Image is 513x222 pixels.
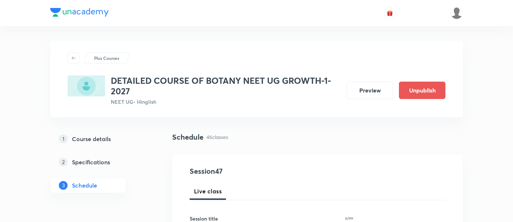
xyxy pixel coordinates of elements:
h5: Specifications [72,158,110,166]
button: Preview [347,82,393,99]
h3: DETAILED COURSE OF BOTANY NEET UG GROWTH-1-2027 [111,75,341,96]
p: 3 [59,181,68,190]
span: Live class [194,187,222,196]
p: Plus Courses [94,55,119,61]
a: 1Course details [50,132,149,146]
a: Company Logo [50,8,109,18]
a: 2Specifications [50,155,149,169]
img: Company Logo [50,8,109,17]
p: 1 [59,135,68,143]
p: NEET UG • Hinglish [111,98,341,106]
img: E0ED795B-EB02-4CE8-A727-7AED3DF35A63_plus.png [68,75,105,96]
h5: Course details [72,135,111,143]
h4: Schedule [172,132,203,143]
button: avatar [384,7,396,19]
img: Mustafa kamal [451,7,463,19]
button: Unpublish [399,82,445,99]
h4: Session 47 [190,166,322,177]
p: 46 classes [206,133,228,141]
h5: Schedule [72,181,97,190]
img: avatar [387,10,393,16]
p: 2 [59,158,68,166]
p: 0/99 [345,217,353,220]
